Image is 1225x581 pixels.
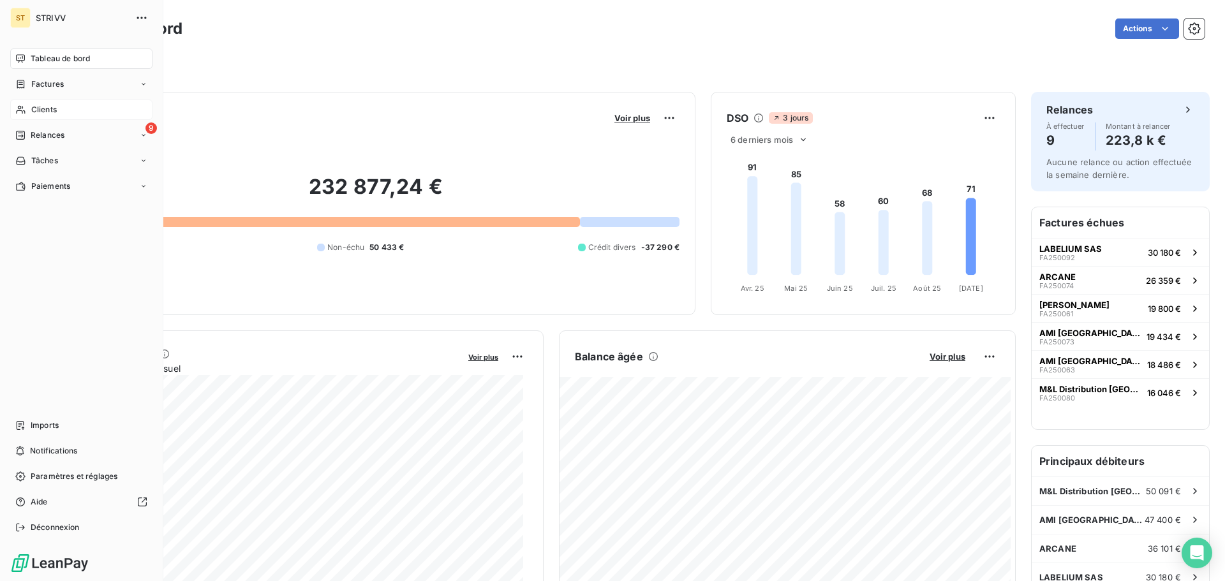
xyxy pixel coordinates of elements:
span: Imports [31,420,59,431]
tspan: [DATE] [959,284,983,293]
h6: DSO [727,110,748,126]
span: [PERSON_NAME] [1039,300,1110,310]
span: 9 [145,122,157,134]
tspan: Mai 25 [784,284,808,293]
span: STRIVV [36,13,128,23]
span: -37 290 € [641,242,679,253]
button: Actions [1115,18,1179,39]
span: Aide [31,496,48,508]
span: FA250080 [1039,394,1075,402]
span: Voir plus [468,353,498,362]
h4: 223,8 k € [1106,130,1171,151]
span: Tâches [31,155,58,166]
button: Voir plus [611,112,654,124]
span: 50 433 € [369,242,404,253]
span: Paiements [31,180,70,192]
span: Chiffre d'affaires mensuel [72,362,459,375]
tspan: Juin 25 [827,284,853,293]
span: Déconnexion [31,522,80,533]
span: Voir plus [614,113,650,123]
span: FA250092 [1039,254,1075,261]
span: FA250063 [1039,366,1075,374]
span: Notifications [30,445,77,457]
span: 30 180 € [1148,247,1181,258]
span: FA250074 [1039,282,1074,290]
span: Tableau de bord [31,53,90,64]
span: AMI [GEOGRAPHIC_DATA] [1039,328,1141,338]
span: Non-échu [327,242,364,253]
span: 3 jours [769,112,812,124]
h6: Factures échues [1032,207,1209,238]
span: M&L Distribution [GEOGRAPHIC_DATA] SARL [1039,486,1146,496]
h6: Principaux débiteurs [1032,446,1209,476]
span: Relances [31,129,64,141]
span: 47 400 € [1145,515,1181,525]
span: AMI [GEOGRAPHIC_DATA] [1039,356,1142,366]
button: M&L Distribution [GEOGRAPHIC_DATA] SARLFA25008016 046 € [1032,378,1209,406]
span: Clients [31,104,57,115]
button: AMI [GEOGRAPHIC_DATA]FA25006318 486 € [1032,350,1209,378]
span: 36 101 € [1148,543,1181,554]
h6: Balance âgée [575,349,643,364]
div: Open Intercom Messenger [1182,538,1212,568]
span: Factures [31,78,64,90]
button: Voir plus [464,351,502,362]
button: ARCANEFA25007426 359 € [1032,266,1209,294]
span: Voir plus [930,351,965,362]
h6: Relances [1046,102,1093,117]
span: 18 486 € [1147,360,1181,370]
tspan: Août 25 [913,284,941,293]
span: 19 800 € [1148,304,1181,314]
span: 6 derniers mois [731,135,793,145]
span: Crédit divers [588,242,636,253]
span: FA250061 [1039,310,1073,318]
span: 19 434 € [1147,332,1181,342]
tspan: Juil. 25 [871,284,896,293]
button: LABELIUM SASFA25009230 180 € [1032,238,1209,266]
h2: 232 877,24 € [72,174,679,212]
span: À effectuer [1046,122,1085,130]
span: Paramètres et réglages [31,471,117,482]
span: Aucune relance ou action effectuée la semaine dernière. [1046,157,1192,180]
span: 26 359 € [1146,276,1181,286]
span: LABELIUM SAS [1039,244,1102,254]
button: [PERSON_NAME]FA25006119 800 € [1032,294,1209,322]
img: Logo LeanPay [10,553,89,573]
h4: 9 [1046,130,1085,151]
span: AMI [GEOGRAPHIC_DATA] [1039,515,1145,525]
span: 50 091 € [1146,486,1181,496]
span: Montant à relancer [1106,122,1171,130]
div: ST [10,8,31,28]
span: FA250073 [1039,338,1074,346]
span: ARCANE [1039,272,1076,282]
a: Aide [10,492,152,512]
button: AMI [GEOGRAPHIC_DATA]FA25007319 434 € [1032,322,1209,350]
button: Voir plus [926,351,969,362]
span: 16 046 € [1147,388,1181,398]
tspan: Avr. 25 [741,284,764,293]
span: ARCANE [1039,543,1076,554]
span: M&L Distribution [GEOGRAPHIC_DATA] SARL [1039,384,1142,394]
